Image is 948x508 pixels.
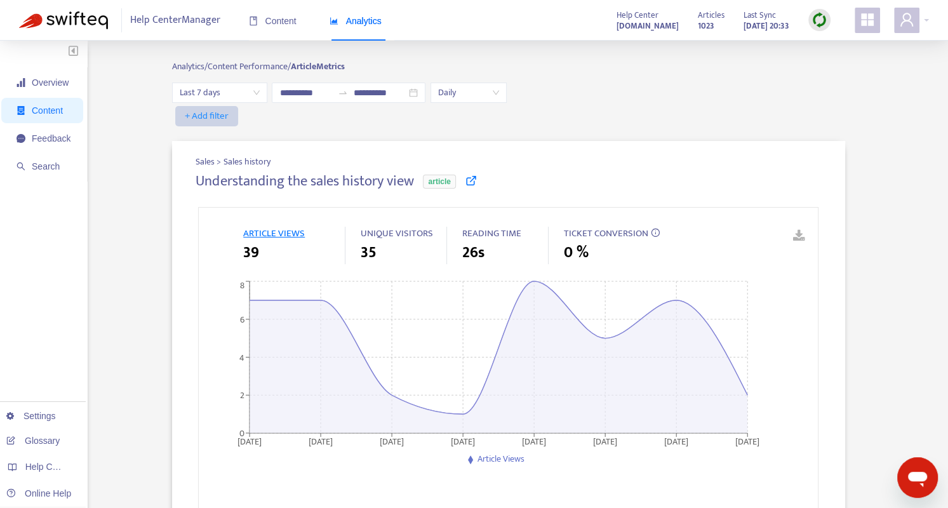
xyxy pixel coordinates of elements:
tspan: 0 [239,426,244,441]
a: Glossary [6,436,60,446]
span: Analytics [330,16,382,26]
span: Content [249,16,297,26]
span: UNIQUE VISITORS [361,225,433,241]
span: Help Centers [25,462,77,472]
span: Articles [698,8,724,22]
span: message [17,134,25,143]
span: Last Sync [744,8,776,22]
span: Content [32,105,63,116]
span: Help Center Manager [130,8,220,32]
tspan: [DATE] [593,434,617,449]
tspan: [DATE] [451,434,475,449]
a: Online Help [6,488,71,498]
span: appstore [860,12,875,27]
span: 26s [462,241,484,264]
tspan: [DATE] [735,434,759,449]
tspan: 6 [240,312,244,327]
span: TICKET CONVERSION [564,225,648,241]
strong: [DOMAIN_NAME] [617,19,679,33]
tspan: [DATE] [380,434,404,449]
tspan: [DATE] [309,434,333,449]
img: sync.dc5367851b00ba804db3.png [811,12,827,28]
span: + Add filter [185,109,229,124]
span: user [899,12,914,27]
a: Settings [6,411,56,421]
tspan: [DATE] [237,434,262,449]
span: Search [32,161,60,171]
span: Daily [438,83,499,102]
span: to [338,88,348,98]
a: [DOMAIN_NAME] [617,18,679,33]
span: Article Views [477,451,524,466]
iframe: Button to launch messaging window [897,457,938,498]
span: Feedback [32,133,70,144]
tspan: [DATE] [664,434,688,449]
span: ARTICLE VIEWS [243,225,305,241]
span: READING TIME [462,225,521,241]
strong: [DATE] 20:33 [744,19,789,33]
span: swap-right [338,88,348,98]
tspan: 2 [240,388,244,403]
span: Analytics/ Content Performance/ [172,59,291,74]
strong: Article Metrics [291,59,345,74]
span: Sales history [223,155,270,168]
span: Help Center [617,8,658,22]
span: area-chart [330,17,338,25]
h4: Understanding the sales history view [196,173,413,190]
span: > [217,154,223,169]
strong: 1023 [698,19,714,33]
span: 39 [243,241,259,264]
tspan: [DATE] [522,434,546,449]
span: signal [17,78,25,87]
span: article [423,175,455,189]
span: Last 7 days [180,83,260,102]
span: Overview [32,77,69,88]
tspan: 8 [240,278,244,293]
img: Swifteq [19,11,108,29]
span: book [249,17,258,25]
span: search [17,162,25,171]
span: 0 % [564,241,589,264]
span: 35 [361,241,377,264]
span: Sales [196,154,217,169]
span: container [17,106,25,115]
button: + Add filter [175,106,238,126]
tspan: 4 [239,351,244,365]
